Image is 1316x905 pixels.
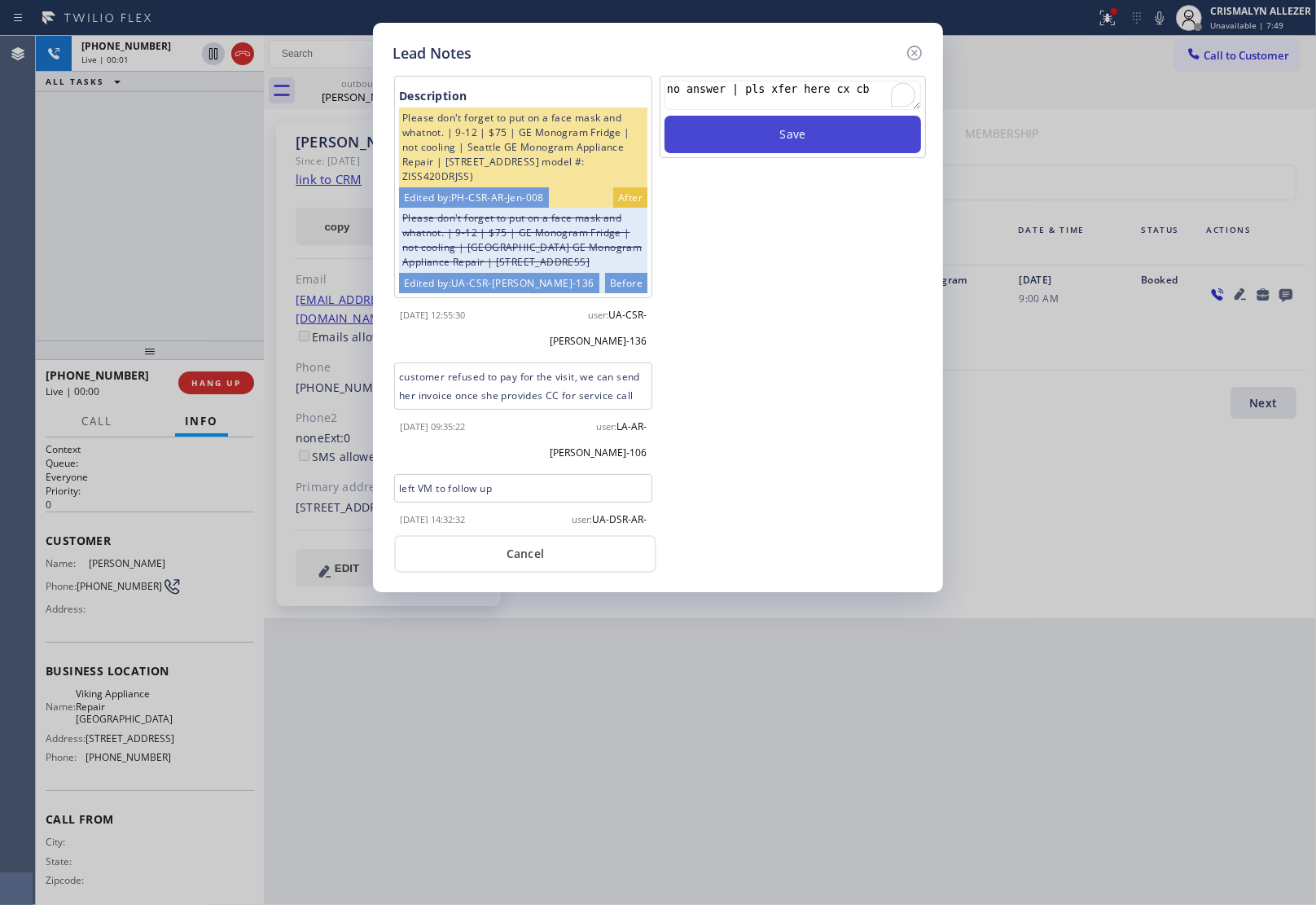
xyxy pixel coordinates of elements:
[393,42,472,64] h5: Lead Notes
[665,81,921,110] textarea: To enrich screen reader interactions, please activate Accessibility in Grammarly extension settings
[394,474,652,503] div: left VM to follow up
[596,420,616,433] span: user:
[399,273,599,293] div: Edited by: UA-CSR-[PERSON_NAME]-136
[550,308,647,348] span: UA-CSR-[PERSON_NAME]-136
[399,86,647,108] div: Description
[400,420,465,433] span: [DATE] 09:35:22
[394,362,652,410] div: customer refused to pay for the visit, we can send her invoice once she provides CC for service call
[605,273,647,293] div: Before
[399,187,549,208] div: Edited by: PH-CSR-AR-Jen-008
[550,512,647,552] span: UA-DSR-AR-[PERSON_NAME]-135
[399,208,647,273] div: Please don't forget to put on a face mask and whatnot. | 9-12 | $75 | GE Monogram Fridge | not co...
[550,420,647,459] span: LA-AR-[PERSON_NAME]-106
[572,513,592,525] span: user:
[665,116,921,153] button: Save
[400,309,465,321] span: [DATE] 12:55:30
[394,535,656,573] button: Cancel
[588,309,608,321] span: user:
[613,187,647,208] div: After
[400,513,465,525] span: [DATE] 14:32:32
[399,108,647,187] div: Please don't forget to put on a face mask and whatnot. | 9-12 | $75 | GE Monogram Fridge | not co...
